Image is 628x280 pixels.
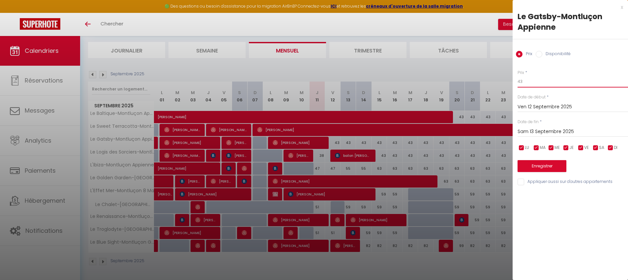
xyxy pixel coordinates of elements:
label: Prix [523,51,532,58]
div: x [513,3,623,11]
span: LU [525,145,529,151]
span: ME [554,145,560,151]
iframe: Chat [600,250,623,275]
span: VE [584,145,589,151]
button: Ouvrir le widget de chat LiveChat [5,3,25,22]
span: DI [614,145,617,151]
span: SA [599,145,604,151]
label: Prix [518,70,524,76]
label: Date de début [518,94,546,100]
button: Enregistrer [518,160,566,172]
label: Date de fin [518,119,539,125]
span: MA [540,145,546,151]
div: Le Gatsby-Montluçon Appienne [518,11,623,32]
label: Disponibilité [542,51,571,58]
span: JE [569,145,574,151]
